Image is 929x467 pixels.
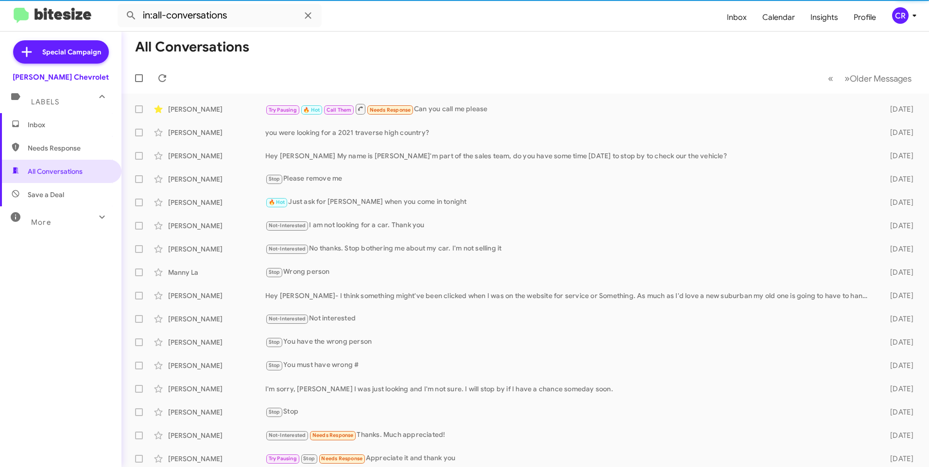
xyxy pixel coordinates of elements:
div: [PERSON_NAME] [168,314,265,324]
div: [PERSON_NAME] [168,384,265,394]
span: Call Them [327,107,352,113]
a: Insights [803,3,846,32]
div: [DATE] [875,174,921,184]
div: Hey [PERSON_NAME] My name is [PERSON_NAME]'m part of the sales team, do you have some time [DATE]... [265,151,875,161]
button: Next [839,68,917,88]
div: [DATE] [875,221,921,231]
div: [DATE] [875,431,921,440]
span: More [31,218,51,227]
div: I am not looking for a car. Thank you [265,220,875,231]
span: Stop [269,362,280,368]
span: 🔥 Hot [269,199,285,205]
div: you were looking for a 2021 traverse high country? [265,128,875,137]
span: Special Campaign [42,47,101,57]
span: Try Pausing [269,107,297,113]
div: Not interested [265,313,875,324]
div: Just ask for [PERSON_NAME] when you come in tonight [265,197,875,208]
a: Calendar [755,3,803,32]
span: Needs Response [28,143,110,153]
div: [DATE] [875,244,921,254]
div: Wrong person [265,267,875,278]
nav: Page navigation example [823,68,917,88]
div: CR [892,7,909,24]
div: [DATE] [875,198,921,207]
span: Try Pausing [269,455,297,462]
div: [PERSON_NAME] [168,337,265,347]
div: [PERSON_NAME] [168,431,265,440]
div: [PERSON_NAME] Chevrolet [13,72,109,82]
div: [DATE] [875,291,921,300]
button: Previous [822,68,839,88]
div: Can you call me please [265,103,875,115]
div: You must have wrong # [265,360,875,371]
span: Needs Response [321,455,362,462]
div: [DATE] [875,104,921,114]
span: Stop [269,339,280,345]
span: 🔥 Hot [303,107,320,113]
span: Not-Interested [269,432,306,438]
div: [DATE] [875,407,921,417]
div: Please remove me [265,173,875,184]
div: Stop [265,406,875,417]
div: [DATE] [875,128,921,137]
div: [PERSON_NAME] [168,174,265,184]
span: Save a Deal [28,190,64,200]
span: Stop [269,269,280,275]
span: Labels [31,98,59,106]
span: « [828,72,833,84]
div: Appreciate it and thank you [265,453,875,464]
div: [PERSON_NAME] [168,151,265,161]
div: I'm sorry, [PERSON_NAME] I was just looking and I'm not sure. I will stop by if I have a chance s... [265,384,875,394]
div: No thanks. Stop bothering me about my car. I'm not selling it [265,243,875,254]
input: Search [118,4,322,27]
span: » [844,72,850,84]
a: Profile [846,3,884,32]
span: Inbox [28,120,110,130]
div: [PERSON_NAME] [168,454,265,464]
div: [PERSON_NAME] [168,407,265,417]
span: All Conversations [28,167,83,176]
span: Stop [269,409,280,415]
div: [DATE] [875,361,921,370]
span: Stop [303,455,315,462]
button: CR [884,7,918,24]
div: [DATE] [875,267,921,277]
div: [DATE] [875,454,921,464]
span: Stop [269,176,280,182]
span: Not-Interested [269,316,306,322]
div: You have the wrong person [265,336,875,348]
div: Hey [PERSON_NAME]- I think something might've been clicked when I was on the website for service ... [265,291,875,300]
div: [PERSON_NAME] [168,221,265,231]
span: Needs Response [370,107,411,113]
div: [PERSON_NAME] [168,291,265,300]
span: Older Messages [850,73,912,84]
span: Not-Interested [269,222,306,229]
div: [PERSON_NAME] [168,104,265,114]
div: [DATE] [875,151,921,161]
a: Special Campaign [13,40,109,64]
div: [PERSON_NAME] [168,361,265,370]
div: [PERSON_NAME] [168,128,265,137]
a: Inbox [719,3,755,32]
span: Not-Interested [269,246,306,252]
div: [DATE] [875,314,921,324]
div: [DATE] [875,384,921,394]
div: [DATE] [875,337,921,347]
div: [PERSON_NAME] [168,244,265,254]
div: Thanks. Much appreciated! [265,430,875,441]
span: Needs Response [312,432,354,438]
h1: All Conversations [135,39,249,55]
div: Manny La [168,267,265,277]
div: [PERSON_NAME] [168,198,265,207]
